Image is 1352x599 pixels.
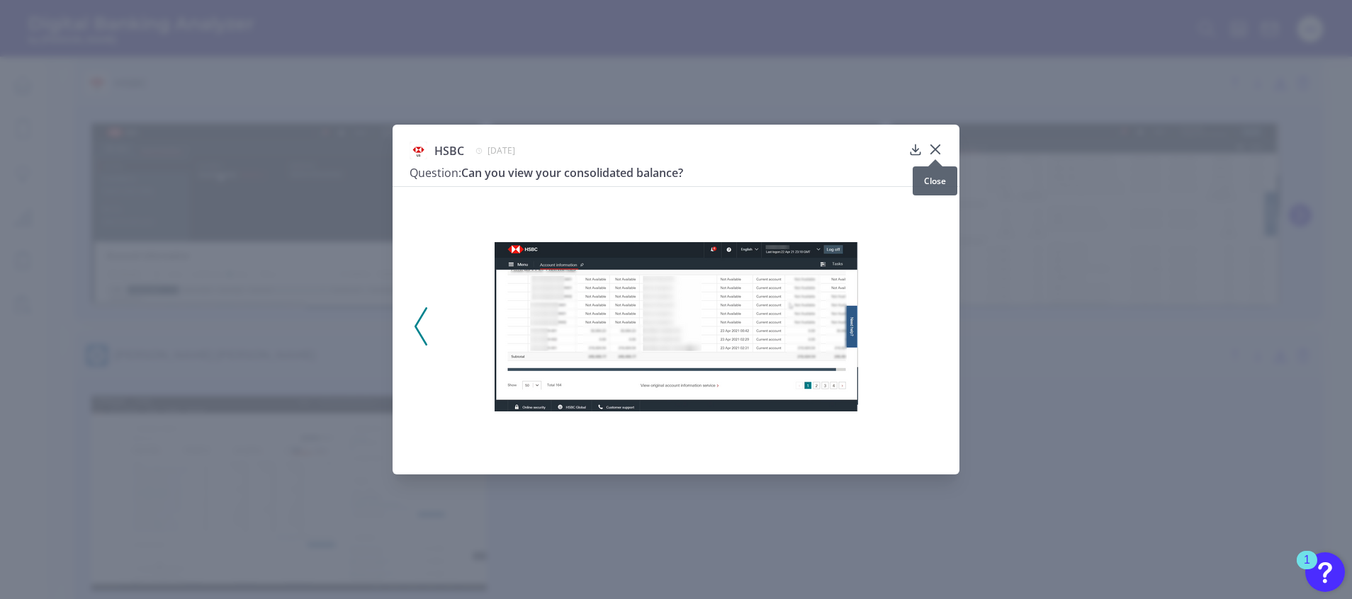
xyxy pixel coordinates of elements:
h3: Can you view your consolidated balance? [410,165,903,181]
button: Open Resource Center, 1 new notification [1305,552,1345,592]
span: [DATE] [488,144,515,156]
span: HSBC [434,143,464,159]
div: 1 [1304,560,1310,578]
span: Question: [410,165,461,181]
div: Close [913,166,957,195]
